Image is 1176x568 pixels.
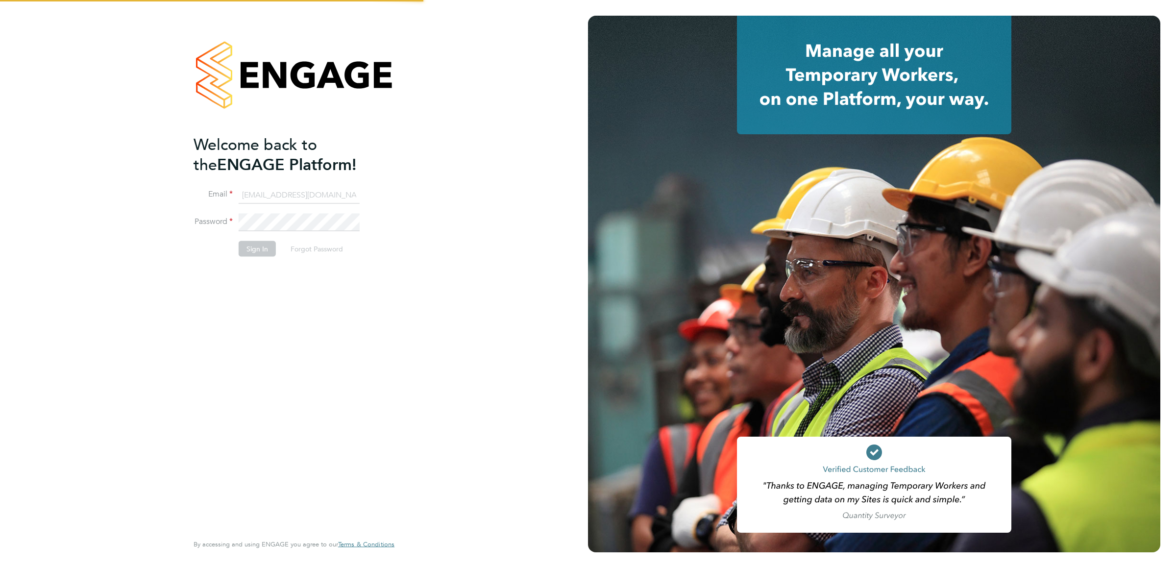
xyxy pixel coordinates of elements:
h2: ENGAGE Platform! [194,134,385,174]
span: Terms & Conditions [338,540,394,548]
button: Sign In [239,241,276,257]
button: Forgot Password [283,241,351,257]
label: Email [194,189,233,199]
label: Password [194,217,233,227]
input: Enter your work email... [239,186,360,204]
span: By accessing and using ENGAGE you agree to our [194,540,394,548]
span: Welcome back to the [194,135,317,174]
a: Terms & Conditions [338,541,394,548]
